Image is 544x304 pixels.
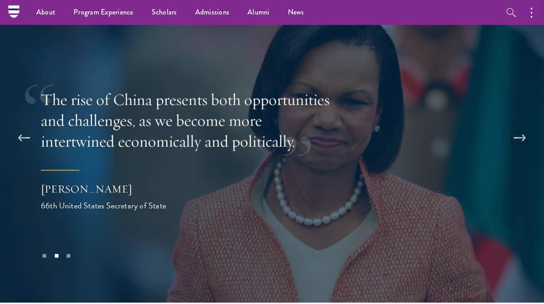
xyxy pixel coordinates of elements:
p: The rise of China presents both opportunities and challenges, as we become more intertwined econo... [41,89,336,152]
button: 3 of 3 [63,250,74,262]
div: 66th United States Secretary of State [41,199,223,212]
div: [PERSON_NAME] [41,181,223,197]
button: 2 of 3 [50,250,62,262]
button: 1 of 3 [39,250,50,262]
